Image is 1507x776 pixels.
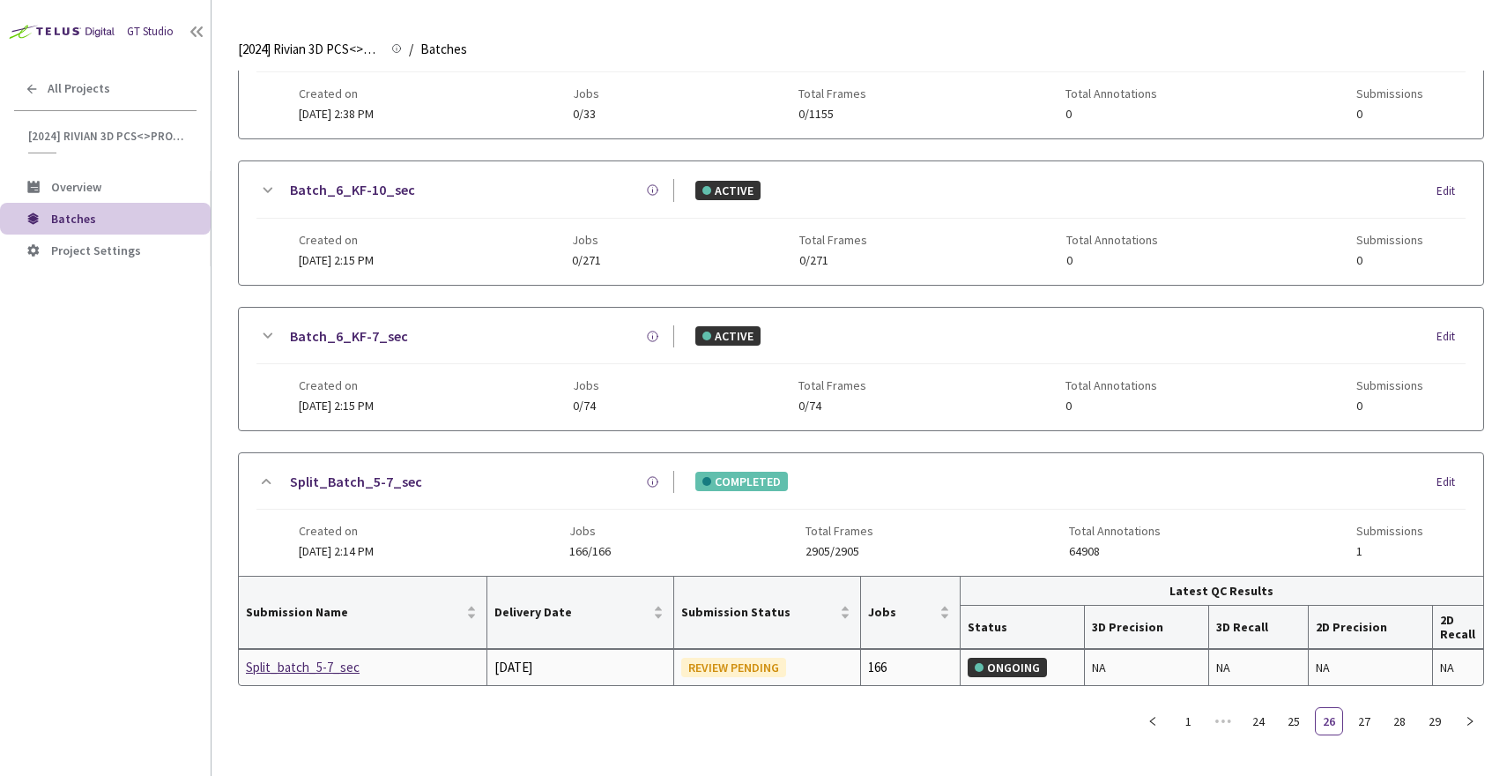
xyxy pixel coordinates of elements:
div: Batch_6_KF-7_secACTIVEEditCreated on[DATE] 2:15 PMJobs0/74Total Frames0/74Total Annotations0Submi... [239,308,1483,430]
li: 28 [1385,707,1414,735]
span: Batches [51,211,96,227]
span: [DATE] 2:14 PM [299,543,374,559]
div: NA [1092,658,1201,677]
span: Submission Name [246,605,463,619]
span: [DATE] 2:38 PM [299,106,374,122]
th: 3D Recall [1209,606,1309,649]
span: 0 [1356,399,1423,413]
th: Status [961,606,1085,649]
span: Batches [420,39,467,60]
span: Created on [299,524,374,538]
span: 0/271 [572,254,601,267]
a: 1 [1175,708,1201,735]
span: [DATE] 2:15 PM [299,252,374,268]
span: right [1465,716,1475,727]
span: 0 [1356,108,1423,121]
span: Total Annotations [1065,378,1157,392]
div: NA [1316,658,1425,677]
span: ••• [1209,707,1237,735]
span: 64908 [1069,545,1161,558]
li: 25 [1280,707,1308,735]
span: Total Frames [799,233,867,247]
div: Edit [1436,328,1466,346]
th: Latest QC Results [961,577,1483,606]
th: Delivery Date [487,577,674,649]
span: 0 [1065,399,1157,413]
span: Submission Status [681,605,836,619]
button: right [1456,707,1484,735]
li: Previous 5 Pages [1209,707,1237,735]
span: Jobs [572,233,601,247]
div: REVIEW PENDING [681,658,786,677]
span: Created on [299,86,374,101]
a: 29 [1422,708,1448,735]
th: Jobs [861,577,961,649]
th: 2D Precision [1309,606,1433,649]
span: 0/74 [573,399,599,413]
span: Total Annotations [1066,233,1158,247]
button: left [1139,707,1167,735]
a: 28 [1386,708,1413,735]
span: Submissions [1356,233,1423,247]
span: Jobs [868,605,936,619]
li: Next Page [1456,707,1484,735]
div: ONGOING [968,658,1047,677]
a: Batch_6_KF-10_sec [290,179,415,201]
li: 26 [1315,707,1343,735]
div: Batch_7-7_secACTIVEEditCreated on[DATE] 2:38 PMJobs0/33Total Frames0/1155Total Annotations0Submis... [239,16,1483,138]
span: 0/33 [573,108,599,121]
div: Split_Batch_5-7_secCOMPLETEDEditCreated on[DATE] 2:14 PMJobs166/166Total Frames2905/2905Total Ann... [239,453,1483,576]
span: Project Settings [51,242,141,258]
span: 166/166 [569,545,611,558]
li: Previous Page [1139,707,1167,735]
span: Delivery Date [494,605,650,619]
a: Batch_6_KF-7_sec [290,325,408,347]
li: 24 [1244,707,1273,735]
a: 25 [1281,708,1307,735]
div: COMPLETED [695,472,788,491]
span: All Projects [48,81,110,96]
span: Total Annotations [1065,86,1157,101]
span: 2905/2905 [805,545,873,558]
span: Created on [299,233,374,247]
div: 166 [868,657,953,678]
div: Edit [1436,474,1466,491]
span: 0/271 [799,254,867,267]
span: 0 [1356,254,1423,267]
span: Jobs [573,378,599,392]
th: 3D Precision [1085,606,1209,649]
span: Overview [51,179,101,195]
a: Split_Batch_5-7_sec [290,471,422,493]
th: Submission Status [674,577,861,649]
span: 0/1155 [798,108,866,121]
span: Total Frames [798,86,866,101]
div: Edit [1436,183,1466,200]
div: NA [1440,658,1476,677]
th: 2D Recall [1433,606,1483,649]
div: [DATE] [494,657,666,678]
li: 29 [1421,707,1449,735]
span: Submissions [1356,378,1423,392]
span: [DATE] 2:15 PM [299,398,374,414]
th: Submission Name [239,577,487,649]
a: Split_batch_5-7_sec [246,657,433,678]
span: Total Annotations [1069,524,1161,538]
li: 1 [1174,707,1202,735]
span: [2024] Rivian 3D PCS<>Production [28,129,186,144]
span: Created on [299,378,374,392]
span: Jobs [569,524,611,538]
div: GT Studio [127,24,174,41]
span: left [1147,716,1158,727]
span: Submissions [1356,524,1423,538]
div: ACTIVE [695,326,761,346]
a: 26 [1316,708,1342,735]
span: Total Frames [805,524,873,538]
span: Jobs [573,86,599,101]
span: Submissions [1356,86,1423,101]
div: ACTIVE [695,181,761,200]
span: 0 [1065,108,1157,121]
span: [2024] Rivian 3D PCS<>Production [238,39,381,60]
span: Total Frames [798,378,866,392]
span: 1 [1356,545,1423,558]
div: NA [1216,658,1301,677]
